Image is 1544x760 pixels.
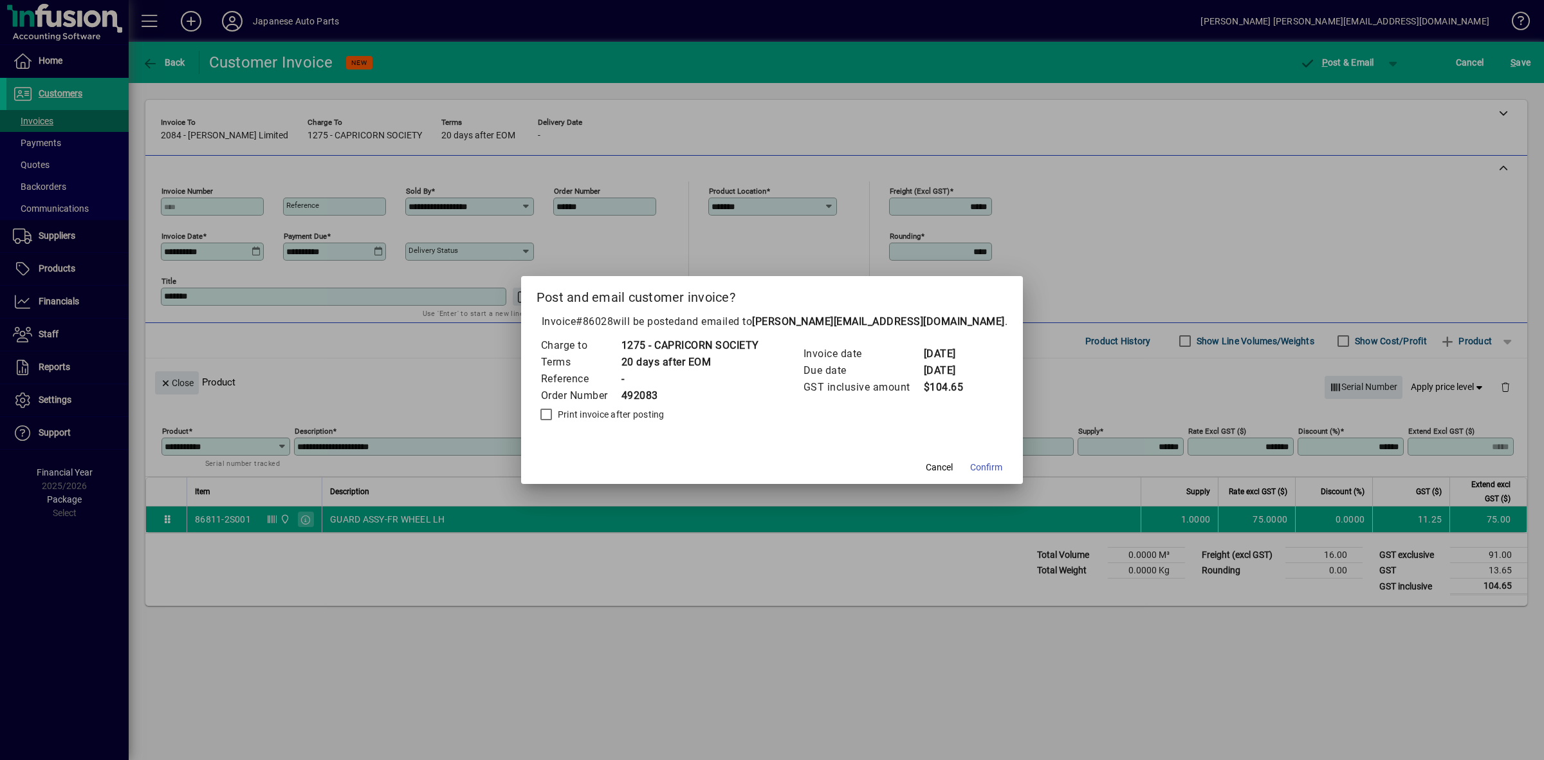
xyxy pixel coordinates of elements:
[803,362,923,379] td: Due date
[680,315,1005,328] span: and emailed to
[965,456,1007,479] button: Confirm
[970,461,1002,474] span: Confirm
[540,387,621,404] td: Order Number
[923,362,975,379] td: [DATE]
[621,371,759,387] td: -
[576,315,613,328] span: #86028
[540,354,621,371] td: Terms
[521,276,1024,313] h2: Post and email customer invoice?
[803,379,923,396] td: GST inclusive amount
[923,346,975,362] td: [DATE]
[923,379,975,396] td: $104.65
[926,461,953,474] span: Cancel
[621,387,759,404] td: 492083
[621,337,759,354] td: 1275 - CAPRICORN SOCIETY
[540,337,621,354] td: Charge to
[555,408,665,421] label: Print invoice after posting
[803,346,923,362] td: Invoice date
[621,354,759,371] td: 20 days after EOM
[537,314,1008,329] p: Invoice will be posted .
[919,456,960,479] button: Cancel
[752,315,1005,328] b: [PERSON_NAME][EMAIL_ADDRESS][DOMAIN_NAME]
[540,371,621,387] td: Reference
